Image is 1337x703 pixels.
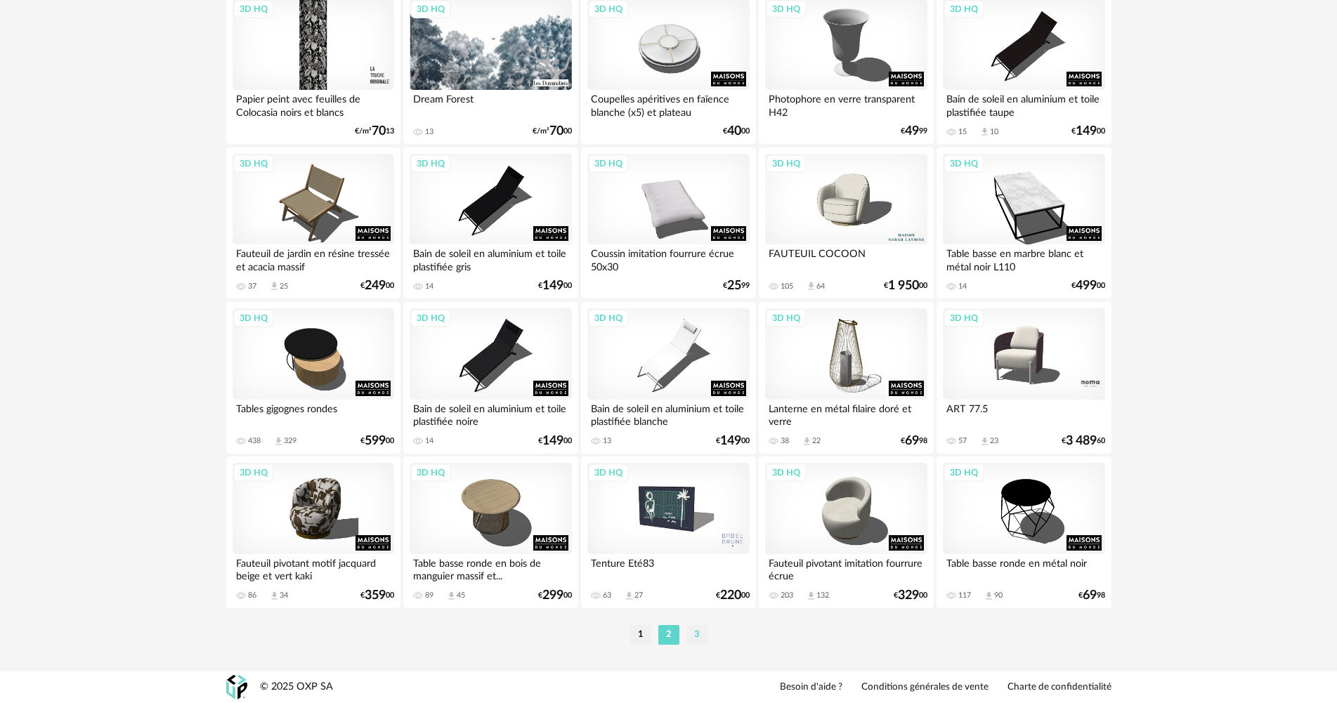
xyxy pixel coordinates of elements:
[403,147,578,299] a: 3D HQ Bain de soleil en aluminium et toile plastifiée gris 14 €14900
[260,681,333,694] div: © 2025 OXP SA
[603,591,611,600] div: 63
[587,554,749,582] div: Tenture Eté83
[248,436,261,446] div: 438
[759,147,933,299] a: 3D HQ FAUTEUIL COCOON 105 Download icon 64 €1 95000
[1076,126,1097,136] span: 149
[549,126,563,136] span: 70
[958,282,967,291] div: 14
[990,127,998,137] div: 10
[284,436,296,446] div: 329
[410,554,571,582] div: Table basse ronde en bois de manguier massif et...
[587,400,749,428] div: Bain de soleil en aluminium et toile plastifiée blanche
[781,436,789,446] div: 38
[372,126,386,136] span: 70
[958,436,967,446] div: 57
[542,281,563,291] span: 149
[410,464,451,482] div: 3D HQ
[658,625,679,645] li: 2
[233,90,394,118] div: Papier peint avec feuilles de Colocasia noirs et blancs
[958,127,967,137] div: 15
[994,591,1003,600] div: 90
[716,436,750,446] div: € 00
[766,309,807,327] div: 3D HQ
[905,126,919,136] span: 49
[884,281,927,291] div: € 00
[901,436,927,446] div: € 98
[802,436,812,447] span: Download icon
[765,554,927,582] div: Fauteuil pivotant imitation fourrure écrue
[425,436,433,446] div: 14
[806,591,816,601] span: Download icon
[226,302,400,454] a: 3D HQ Tables gigognes rondes 438 Download icon 329 €59900
[269,281,280,291] span: Download icon
[533,126,572,136] div: €/m² 00
[581,456,755,608] a: 3D HQ Tenture Eté83 63 Download icon 27 €22000
[425,591,433,600] div: 89
[958,591,971,600] div: 117
[538,281,572,291] div: € 00
[1066,436,1097,446] span: 3 489
[979,126,990,137] span: Download icon
[816,282,825,291] div: 64
[233,464,274,482] div: 3D HQ
[984,591,994,601] span: Download icon
[457,591,465,600] div: 45
[634,591,643,600] div: 27
[410,309,451,327] div: 3D HQ
[937,302,1111,454] a: 3D HQ ART 77.5 57 Download icon 23 €3 48960
[937,147,1111,299] a: 3D HQ Table basse en marbre blanc et métal noir L110 14 €49900
[365,436,386,446] span: 599
[603,436,611,446] div: 13
[581,302,755,454] a: 3D HQ Bain de soleil en aluminium et toile plastifiée blanche 13 €14900
[248,282,256,291] div: 37
[233,244,394,272] div: Fauteuil de jardin en résine tressée et acacia massif
[765,400,927,428] div: Lanterne en métal filaire doré et verre
[624,591,634,601] span: Download icon
[1007,681,1111,694] a: Charte de confidentialité
[888,281,919,291] span: 1 950
[1062,436,1105,446] div: € 60
[587,90,749,118] div: Coupelles apéritives en faïence blanche (x5) et plateau
[780,681,842,694] a: Besoin d'aide ?
[365,591,386,600] span: 359
[806,281,816,291] span: Download icon
[944,155,984,173] div: 3D HQ
[1071,126,1105,136] div: € 00
[898,591,919,600] span: 329
[816,591,829,600] div: 132
[403,302,578,454] a: 3D HQ Bain de soleil en aluminium et toile plastifiée noire 14 €14900
[1071,281,1105,291] div: € 00
[360,591,394,600] div: € 00
[360,281,394,291] div: € 00
[425,282,433,291] div: 14
[944,309,984,327] div: 3D HQ
[588,464,629,482] div: 3D HQ
[943,554,1104,582] div: Table basse ronde en métal noir
[759,302,933,454] a: 3D HQ Lanterne en métal filaire doré et verre 38 Download icon 22 €6998
[759,456,933,608] a: 3D HQ Fauteuil pivotant imitation fourrure écrue 203 Download icon 132 €32900
[226,456,400,608] a: 3D HQ Fauteuil pivotant motif jacquard beige et vert kaki 86 Download icon 34 €35900
[723,126,750,136] div: € 00
[901,126,927,136] div: € 99
[943,400,1104,428] div: ART 77.5
[588,309,629,327] div: 3D HQ
[944,464,984,482] div: 3D HQ
[226,147,400,299] a: 3D HQ Fauteuil de jardin en résine tressée et acacia massif 37 Download icon 25 €24900
[365,281,386,291] span: 249
[905,436,919,446] span: 69
[248,591,256,600] div: 86
[355,126,394,136] div: €/m² 13
[943,244,1104,272] div: Table basse en marbre blanc et métal noir L110
[723,281,750,291] div: € 99
[280,591,288,600] div: 34
[273,436,284,447] span: Download icon
[894,591,927,600] div: € 00
[727,126,741,136] span: 40
[766,464,807,482] div: 3D HQ
[781,282,793,291] div: 105
[538,591,572,600] div: € 00
[587,244,749,272] div: Coussin imitation fourrure écrue 50x30
[542,436,563,446] span: 149
[630,625,651,645] li: 1
[686,625,707,645] li: 3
